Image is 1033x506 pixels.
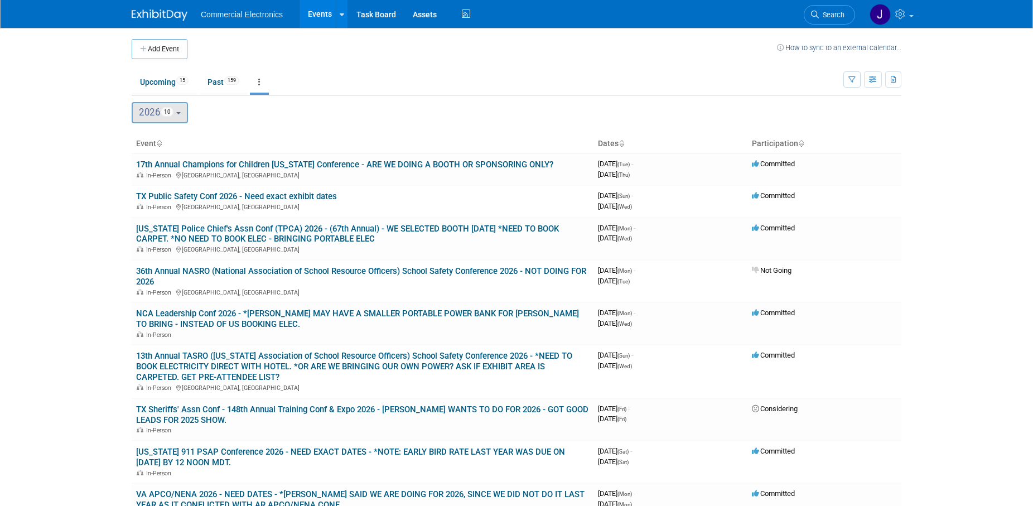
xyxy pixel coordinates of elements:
[598,489,635,498] span: [DATE]
[617,193,630,199] span: (Sun)
[132,134,593,153] th: Event
[617,459,629,465] span: (Sat)
[598,457,629,466] span: [DATE]
[136,351,572,382] a: 13th Annual TASRO ([US_STATE] Association of School Resource Officers) School Safety Conference 2...
[619,139,624,148] a: Sort by Start Date
[617,225,632,232] span: (Mon)
[224,76,239,85] span: 159
[752,404,798,413] span: Considering
[598,224,635,232] span: [DATE]
[132,71,197,93] a: Upcoming15
[631,351,633,359] span: -
[617,363,632,369] span: (Wed)
[598,277,630,285] span: [DATE]
[132,9,187,21] img: ExhibitDay
[146,246,175,253] span: In-Person
[146,331,175,339] span: In-Person
[617,321,632,327] span: (Wed)
[598,266,635,274] span: [DATE]
[617,353,630,359] span: (Sun)
[593,134,747,153] th: Dates
[137,427,143,432] img: In-Person Event
[176,76,189,85] span: 15
[752,224,795,232] span: Committed
[617,491,632,497] span: (Mon)
[598,309,635,317] span: [DATE]
[617,406,626,412] span: (Fri)
[136,383,589,392] div: [GEOGRAPHIC_DATA], [GEOGRAPHIC_DATA]
[617,268,632,274] span: (Mon)
[136,170,589,179] div: [GEOGRAPHIC_DATA], [GEOGRAPHIC_DATA]
[146,384,175,392] span: In-Person
[617,235,632,242] span: (Wed)
[136,244,589,253] div: [GEOGRAPHIC_DATA], [GEOGRAPHIC_DATA]
[146,470,175,477] span: In-Person
[598,191,633,200] span: [DATE]
[137,204,143,209] img: In-Person Event
[752,191,795,200] span: Committed
[139,107,173,118] span: 2026
[132,39,187,59] button: Add Event
[598,234,632,242] span: [DATE]
[137,172,143,177] img: In-Person Event
[137,289,143,295] img: In-Person Event
[804,5,855,25] a: Search
[598,351,633,359] span: [DATE]
[201,10,283,19] span: Commercial Electronics
[598,319,632,327] span: [DATE]
[137,470,143,475] img: In-Person Event
[161,107,173,117] span: 10
[798,139,804,148] a: Sort by Participation Type
[617,449,629,455] span: (Sat)
[136,224,559,244] a: [US_STATE] Police Chief's Assn Conf (TPCA) 2026 - (67th Annual) - WE SELECTED BOOTH [DATE] *NEED ...
[617,416,626,422] span: (Fri)
[598,362,632,370] span: [DATE]
[752,447,795,455] span: Committed
[136,191,337,201] a: TX Public Safety Conf 2026 - Need exact exhibit dates
[819,11,844,19] span: Search
[146,427,175,434] span: In-Person
[156,139,162,148] a: Sort by Event Name
[634,224,635,232] span: -
[752,266,791,274] span: Not Going
[631,160,633,168] span: -
[617,172,630,178] span: (Thu)
[752,160,795,168] span: Committed
[752,351,795,359] span: Committed
[137,246,143,252] img: In-Person Event
[747,134,901,153] th: Participation
[598,404,630,413] span: [DATE]
[132,102,188,123] button: 202610
[598,415,626,423] span: [DATE]
[634,489,635,498] span: -
[630,447,632,455] span: -
[137,384,143,390] img: In-Person Event
[752,489,795,498] span: Committed
[146,289,175,296] span: In-Person
[598,447,632,455] span: [DATE]
[146,204,175,211] span: In-Person
[617,204,632,210] span: (Wed)
[617,161,630,167] span: (Tue)
[634,266,635,274] span: -
[136,287,589,296] div: [GEOGRAPHIC_DATA], [GEOGRAPHIC_DATA]
[199,71,248,93] a: Past159
[777,44,901,52] a: How to sync to an external calendar...
[136,404,588,425] a: TX Sheriffs' Assn Conf - 148th Annual Training Conf & Expo 2026 - [PERSON_NAME] WANTS TO DO FOR 2...
[617,310,632,316] span: (Mon)
[146,172,175,179] span: In-Person
[628,404,630,413] span: -
[137,331,143,337] img: In-Person Event
[136,202,589,211] div: [GEOGRAPHIC_DATA], [GEOGRAPHIC_DATA]
[617,278,630,285] span: (Tue)
[598,170,630,179] span: [DATE]
[136,309,579,329] a: NCA Leadership Conf 2026 - *[PERSON_NAME] MAY HAVE A SMALLER PORTABLE POWER BANK FOR [PERSON_NAME...
[598,202,632,210] span: [DATE]
[631,191,633,200] span: -
[136,160,553,170] a: 17th Annual Champions for Children [US_STATE] Conference - ARE WE DOING A BOOTH OR SPONSORING ONLY?
[870,4,891,25] img: Jennifer Roosa
[136,266,586,287] a: 36th Annual NASRO (National Association of School Resource Officers) School Safety Conference 202...
[598,160,633,168] span: [DATE]
[634,309,635,317] span: -
[752,309,795,317] span: Committed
